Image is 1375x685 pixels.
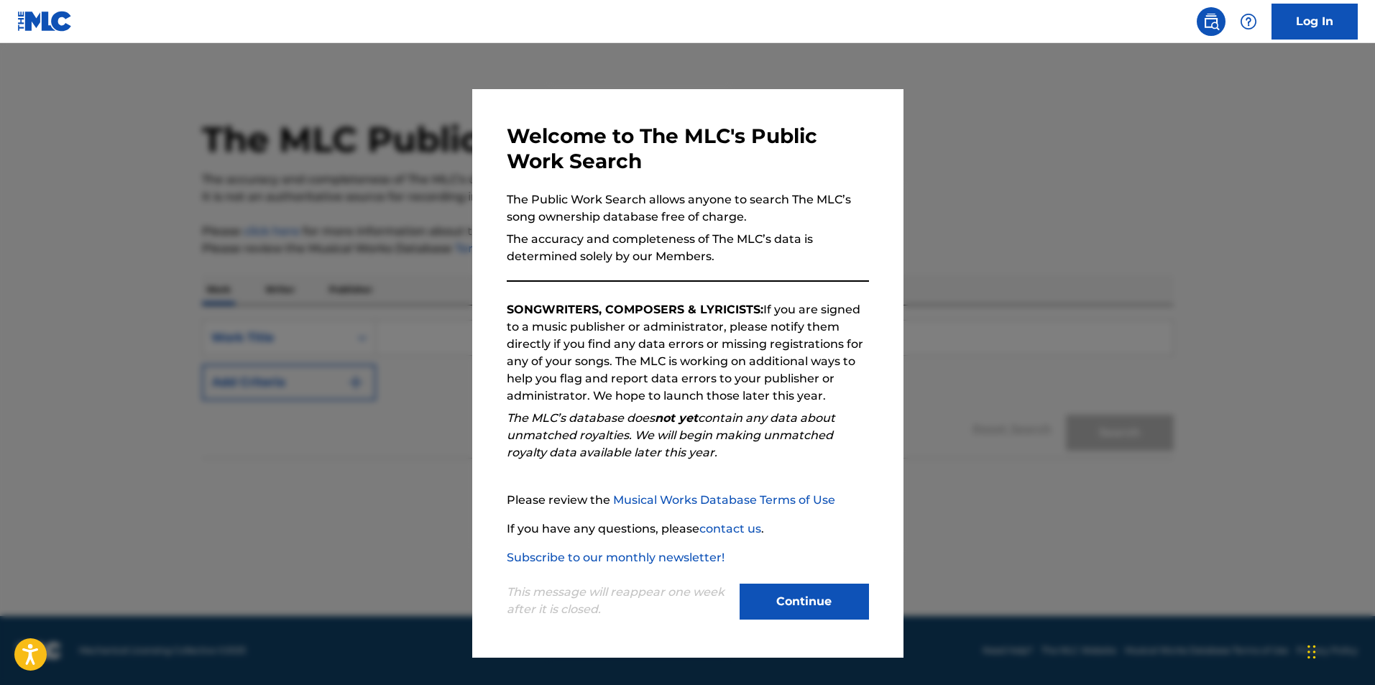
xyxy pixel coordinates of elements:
p: Please review the [507,492,869,509]
p: The accuracy and completeness of The MLC’s data is determined solely by our Members. [507,231,869,265]
p: This message will reappear one week after it is closed. [507,584,731,618]
p: The Public Work Search allows anyone to search The MLC’s song ownership database free of charge. [507,191,869,226]
a: Subscribe to our monthly newsletter! [507,551,725,564]
a: Public Search [1197,7,1225,36]
img: help [1240,13,1257,30]
iframe: Chat Widget [1303,616,1375,685]
div: Help [1234,7,1263,36]
a: contact us [699,522,761,535]
strong: SONGWRITERS, COMPOSERS & LYRICISTS: [507,303,763,316]
img: MLC Logo [17,11,73,32]
p: If you are signed to a music publisher or administrator, please notify them directly if you find ... [507,301,869,405]
p: If you have any questions, please . [507,520,869,538]
button: Continue [740,584,869,620]
em: The MLC’s database does contain any data about unmatched royalties. We will begin making unmatche... [507,411,835,459]
a: Log In [1271,4,1358,40]
a: Musical Works Database Terms of Use [613,493,835,507]
div: Drag [1307,630,1316,673]
strong: not yet [655,411,698,425]
img: search [1202,13,1220,30]
h3: Welcome to The MLC's Public Work Search [507,124,869,174]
